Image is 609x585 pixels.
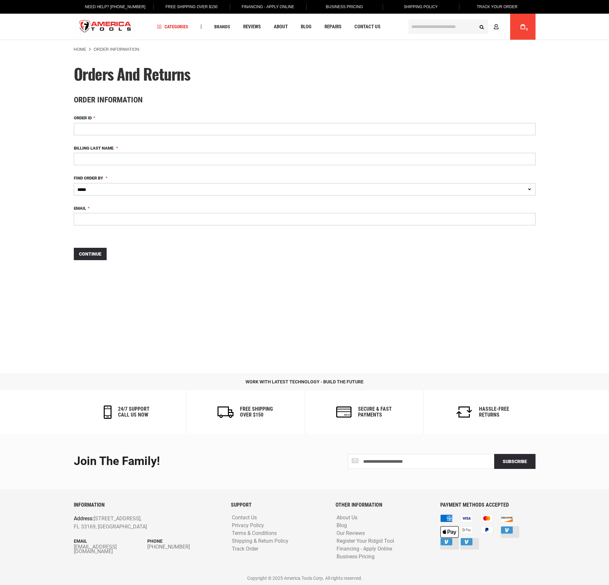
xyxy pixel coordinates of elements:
h6: OTHER INFORMATION [336,502,430,508]
span: Order ID [74,115,92,120]
span: Contact Us [354,24,380,29]
a: Contact Us [230,515,258,521]
a: Privacy Policy [230,523,266,529]
a: [PHONE_NUMBER] [147,545,221,549]
a: Register Your Ridgid Tool [335,538,396,544]
h6: secure & fast payments [358,406,392,418]
a: 0 [517,14,529,40]
span: Reviews [243,24,261,29]
button: Subscribe [494,454,536,469]
a: Categories [154,22,191,31]
p: [STREET_ADDRESS], FL 33169, [GEOGRAPHIC_DATA] [74,514,192,531]
a: Our Reviews [335,530,366,537]
h6: 24/7 support call us now [118,406,150,418]
a: Reviews [240,22,264,31]
a: Repairs [322,22,344,31]
a: store logo [74,15,137,39]
h6: Free Shipping Over $150 [240,406,273,418]
a: Shipping & Return Policy [230,538,290,544]
p: Email [74,538,148,545]
a: About [271,22,291,31]
a: About Us [335,515,359,521]
span: Repairs [324,24,341,29]
span: Continue [79,251,101,257]
p: Phone [147,538,221,545]
span: 0 [526,28,528,31]
button: Continue [74,248,107,260]
a: Track Order [230,546,260,552]
button: Search [476,20,488,33]
p: Copyright © 2025 America Tools Corp. All rights reserved. [74,575,536,582]
span: Billing Last Name [74,146,113,151]
a: Blog [335,523,349,529]
a: [EMAIL_ADDRESS][DOMAIN_NAME] [74,545,148,554]
span: Address: [74,515,94,522]
a: Contact Us [351,22,383,31]
a: Financing - Apply Online [335,546,394,552]
span: Brands [214,24,230,29]
h6: Hassle-Free Returns [479,406,509,418]
a: Business Pricing [335,554,376,560]
div: Join the Family! [74,455,300,468]
img: America Tools [74,15,137,39]
a: Blog [298,22,314,31]
span: About [274,24,288,29]
span: Blog [301,24,311,29]
span: Shipping Policy [404,5,438,9]
h6: SUPPORT [231,502,326,508]
span: Email [74,206,86,211]
span: Order Information [74,95,143,104]
strong: Order Information [94,47,139,52]
a: Terms & Conditions [230,530,278,537]
h6: INFORMATION [74,502,221,508]
a: Brands [211,22,233,31]
span: Categories [157,24,188,29]
span: Subscribe [503,459,527,464]
a: Home [74,47,86,52]
span: Orders and Returns [74,62,190,85]
span: Find Order By [74,176,103,180]
h6: PAYMENT METHODS ACCEPTED [440,502,535,508]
